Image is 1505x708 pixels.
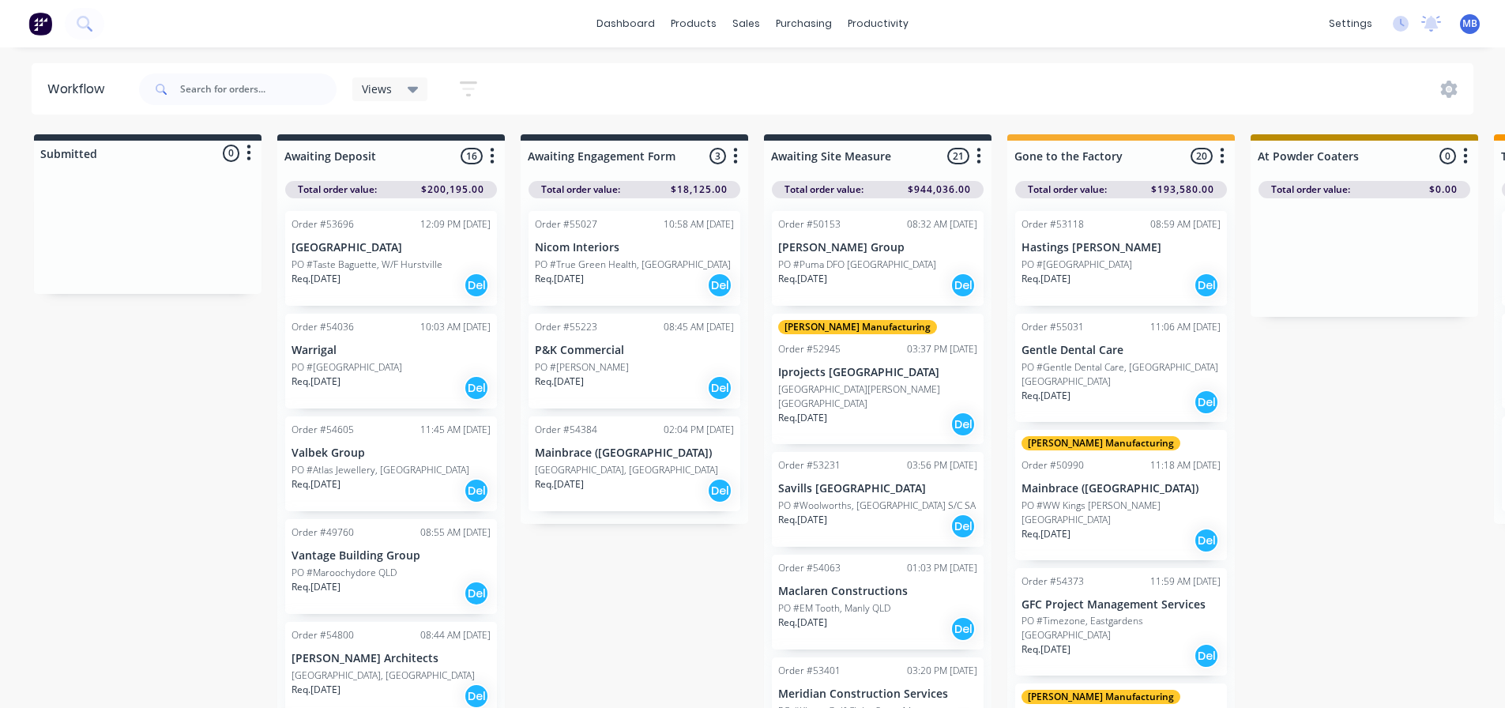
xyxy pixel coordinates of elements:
div: 01:03 PM [DATE] [907,561,977,575]
div: Order #55031 [1022,320,1084,334]
div: 03:20 PM [DATE] [907,664,977,678]
p: Req. [DATE] [535,477,584,491]
p: PO #Gentle Dental Care, [GEOGRAPHIC_DATA] [GEOGRAPHIC_DATA] [1022,360,1221,389]
div: [PERSON_NAME] Manufacturing [778,320,937,334]
div: 10:03 AM [DATE] [420,320,491,334]
div: 03:56 PM [DATE] [907,458,977,473]
span: $200,195.00 [421,183,484,197]
p: Iprojects [GEOGRAPHIC_DATA] [778,366,977,379]
span: Total order value: [1028,183,1107,197]
p: PO #[GEOGRAPHIC_DATA] [1022,258,1132,272]
div: Order #5406301:03 PM [DATE]Maclaren ConstructionsPO #EM Tooth, Manly QLDReq.[DATE]Del [772,555,984,650]
p: Req. [DATE] [292,580,341,594]
span: MB [1462,17,1477,31]
div: 03:37 PM [DATE] [907,342,977,356]
p: PO #EM Tooth, Manly QLD [778,601,890,616]
div: Del [464,273,489,298]
div: 08:55 AM [DATE] [420,525,491,540]
div: Order #54384 [535,423,597,437]
p: [PERSON_NAME] Group [778,241,977,254]
span: $0.00 [1429,183,1458,197]
div: Order #5323103:56 PM [DATE]Savills [GEOGRAPHIC_DATA]PO #Woolworths, [GEOGRAPHIC_DATA] S/C SAReq.[... [772,452,984,547]
p: Vantage Building Group [292,549,491,563]
div: Del [950,514,976,539]
div: Order #5522308:45 AM [DATE]P&K CommercialPO #[PERSON_NAME]Req.[DATE]Del [529,314,740,409]
span: Total order value: [541,183,620,197]
div: Order #5438402:04 PM [DATE]Mainbrace ([GEOGRAPHIC_DATA])[GEOGRAPHIC_DATA], [GEOGRAPHIC_DATA]Req.[... [529,416,740,511]
p: Req. [DATE] [292,375,341,389]
a: dashboard [589,12,663,36]
span: $193,580.00 [1151,183,1214,197]
div: Order #5437311:59 AM [DATE]GFC Project Management ServicesPO #Timezone, Eastgardens [GEOGRAPHIC_D... [1015,568,1227,676]
div: Order #5460511:45 AM [DATE]Valbek GroupPO #Atlas Jewellery, [GEOGRAPHIC_DATA]Req.[DATE]Del [285,416,497,511]
span: Total order value: [1271,183,1350,197]
div: productivity [840,12,916,36]
p: PO #Taste Baguette, W/F Hurstville [292,258,442,272]
p: [GEOGRAPHIC_DATA][PERSON_NAME] [GEOGRAPHIC_DATA] [778,382,977,411]
input: Search for orders... [180,73,337,105]
div: 12:09 PM [DATE] [420,217,491,232]
div: settings [1321,12,1380,36]
div: Order #4976008:55 AM [DATE]Vantage Building GroupPO #Maroochydore QLDReq.[DATE]Del [285,519,497,614]
div: 11:06 AM [DATE] [1150,320,1221,334]
p: [GEOGRAPHIC_DATA], [GEOGRAPHIC_DATA] [535,463,718,477]
div: 11:59 AM [DATE] [1150,574,1221,589]
p: Valbek Group [292,446,491,460]
p: Req. [DATE] [778,272,827,286]
p: Hastings [PERSON_NAME] [1022,241,1221,254]
div: Del [707,478,732,503]
div: Order #5403610:03 AM [DATE]WarrigalPO #[GEOGRAPHIC_DATA]Req.[DATE]Del [285,314,497,409]
p: [GEOGRAPHIC_DATA] [292,241,491,254]
div: Del [464,581,489,606]
div: purchasing [768,12,840,36]
p: [GEOGRAPHIC_DATA], [GEOGRAPHIC_DATA] [292,668,475,683]
p: Req. [DATE] [292,272,341,286]
div: [PERSON_NAME] Manufacturing [1022,690,1180,704]
div: Order #54063 [778,561,841,575]
p: PO #WW Kings [PERSON_NAME] [GEOGRAPHIC_DATA] [1022,499,1221,527]
p: Savills [GEOGRAPHIC_DATA] [778,482,977,495]
div: 08:45 AM [DATE] [664,320,734,334]
div: sales [724,12,768,36]
div: Order #5503111:06 AM [DATE]Gentle Dental CarePO #Gentle Dental Care, [GEOGRAPHIC_DATA] [GEOGRAPHI... [1015,314,1227,422]
div: Order #55223 [535,320,597,334]
div: Order #5311808:59 AM [DATE]Hastings [PERSON_NAME]PO #[GEOGRAPHIC_DATA]Req.[DATE]Del [1015,211,1227,306]
div: 02:04 PM [DATE] [664,423,734,437]
div: Order #49760 [292,525,354,540]
div: Del [464,375,489,401]
div: [PERSON_NAME] Manufacturing [1022,436,1180,450]
div: products [663,12,724,36]
div: Del [950,616,976,642]
p: P&K Commercial [535,344,734,357]
div: Order #50990 [1022,458,1084,473]
div: Order #50153 [778,217,841,232]
p: Mainbrace ([GEOGRAPHIC_DATA]) [1022,482,1221,495]
p: PO #[PERSON_NAME] [535,360,629,375]
div: Order #53696 [292,217,354,232]
div: 11:18 AM [DATE] [1150,458,1221,473]
div: Order #53118 [1022,217,1084,232]
p: PO #Atlas Jewellery, [GEOGRAPHIC_DATA] [292,463,469,477]
img: Factory [28,12,52,36]
div: Order #54800 [292,628,354,642]
p: PO #[GEOGRAPHIC_DATA] [292,360,402,375]
p: GFC Project Management Services [1022,598,1221,612]
span: Total order value: [784,183,863,197]
div: Del [1194,273,1219,298]
div: 11:45 AM [DATE] [420,423,491,437]
div: Order #52945 [778,342,841,356]
p: Req. [DATE] [1022,272,1070,286]
div: Del [707,375,732,401]
p: Req. [DATE] [1022,389,1070,403]
div: Workflow [47,80,112,99]
p: Req. [DATE] [535,375,584,389]
p: Maclaren Constructions [778,585,977,598]
p: Req. [DATE] [1022,527,1070,541]
p: Req. [DATE] [292,683,341,697]
p: Req. [DATE] [1022,642,1070,657]
div: Order #54605 [292,423,354,437]
p: Gentle Dental Care [1022,344,1221,357]
p: Req. [DATE] [535,272,584,286]
div: 08:32 AM [DATE] [907,217,977,232]
div: Order #55027 [535,217,597,232]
